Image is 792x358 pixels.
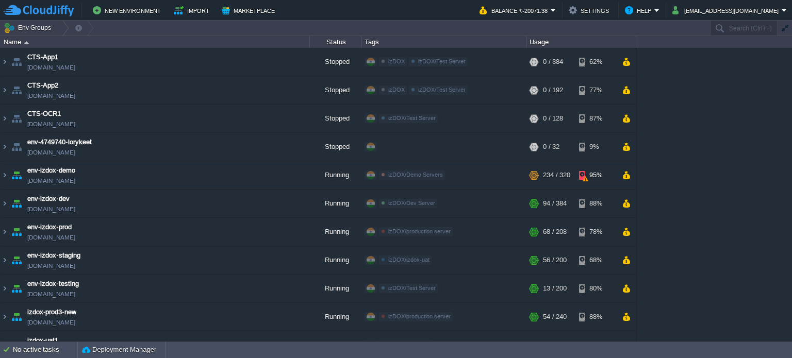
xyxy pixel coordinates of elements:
[625,4,654,16] button: Help
[4,21,55,35] button: Env Groups
[27,307,76,317] a: izdox-prod3-new
[27,222,72,232] a: env-izdox-prod
[543,246,567,274] div: 56 / 200
[388,228,451,234] span: izDOX/production server
[388,200,435,206] span: izDOX/Dev Server
[4,4,74,17] img: CloudJiffy
[1,275,9,302] img: AMDAwAAAACH5BAEAAAAALAAAAAABAAEAAAICRAEAOw==
[388,313,451,319] span: izDOX/production server
[9,218,24,246] img: AMDAwAAAACH5BAEAAAAALAAAAAABAAEAAAICRAEAOw==
[9,48,24,76] img: AMDAwAAAACH5BAEAAAAALAAAAAABAAEAAAICRAEAOw==
[418,87,466,93] span: izDOX/Test Server
[543,105,563,132] div: 0 / 128
[388,257,430,263] span: izDOX/izdox-uat
[310,303,361,331] div: Running
[27,250,80,261] a: env-izdox-staging
[579,275,613,302] div: 80%
[222,4,278,16] button: Marketplace
[388,58,405,64] span: izDOX
[543,303,567,331] div: 54 / 240
[27,147,75,158] span: [DOMAIN_NAME]
[388,115,436,121] span: izDOX/Test Server
[543,76,563,104] div: 0 / 192
[82,345,156,355] button: Deployment Manager
[310,246,361,274] div: Running
[310,275,361,302] div: Running
[1,48,9,76] img: AMDAwAAAACH5BAEAAAAALAAAAAABAAEAAAICRAEAOw==
[27,204,75,214] span: [DOMAIN_NAME]
[9,275,24,302] img: AMDAwAAAACH5BAEAAAAALAAAAAABAAEAAAICRAEAOw==
[362,36,526,48] div: Tags
[9,76,24,104] img: AMDAwAAAACH5BAEAAAAALAAAAAABAAEAAAICRAEAOw==
[543,133,559,161] div: 0 / 32
[579,133,613,161] div: 9%
[310,161,361,189] div: Running
[27,232,75,243] span: [DOMAIN_NAME]
[27,137,92,147] a: env-4749740-lorykeet
[13,342,77,358] div: No active tasks
[543,161,570,189] div: 234 / 320
[388,285,436,291] span: izDOX/Test Server
[9,246,24,274] img: AMDAwAAAACH5BAEAAAAALAAAAAABAAEAAAICRAEAOw==
[579,76,613,104] div: 77%
[543,48,563,76] div: 0 / 384
[27,194,70,204] a: env-izdox-dev
[310,133,361,161] div: Stopped
[388,87,405,93] span: izDOX
[1,303,9,331] img: AMDAwAAAACH5BAEAAAAALAAAAAABAAEAAAICRAEAOw==
[672,4,782,16] button: [EMAIL_ADDRESS][DOMAIN_NAME]
[27,289,75,299] span: [DOMAIN_NAME]
[1,36,309,48] div: Name
[27,119,75,129] span: [DOMAIN_NAME]
[310,48,361,76] div: Stopped
[9,161,24,189] img: AMDAwAAAACH5BAEAAAAALAAAAAABAAEAAAICRAEAOw==
[1,133,9,161] img: AMDAwAAAACH5BAEAAAAALAAAAAABAAEAAAICRAEAOw==
[310,76,361,104] div: Stopped
[27,109,61,119] a: CTS-OCR1
[27,279,79,289] a: env-izdox-testing
[27,52,58,62] a: CTS-App1
[310,190,361,217] div: Running
[9,303,24,331] img: AMDAwAAAACH5BAEAAAAALAAAAAABAAEAAAICRAEAOw==
[1,161,9,189] img: AMDAwAAAACH5BAEAAAAALAAAAAABAAEAAAICRAEAOw==
[1,218,9,246] img: AMDAwAAAACH5BAEAAAAALAAAAAABAAEAAAICRAEAOw==
[1,76,9,104] img: AMDAwAAAACH5BAEAAAAALAAAAAABAAEAAAICRAEAOw==
[9,133,24,161] img: AMDAwAAAACH5BAEAAAAALAAAAAABAAEAAAICRAEAOw==
[1,190,9,217] img: AMDAwAAAACH5BAEAAAAALAAAAAABAAEAAAICRAEAOw==
[93,4,164,16] button: New Environment
[579,161,613,189] div: 95%
[1,105,9,132] img: AMDAwAAAACH5BAEAAAAALAAAAAABAAEAAAICRAEAOw==
[579,190,613,217] div: 88%
[543,190,567,217] div: 94 / 384
[1,246,9,274] img: AMDAwAAAACH5BAEAAAAALAAAAAABAAEAAAICRAEAOw==
[27,165,75,176] a: env-izdox-demo
[9,190,24,217] img: AMDAwAAAACH5BAEAAAAALAAAAAABAAEAAAICRAEAOw==
[527,36,636,48] div: Usage
[543,275,567,302] div: 13 / 200
[579,303,613,331] div: 88%
[310,36,361,48] div: Status
[310,105,361,132] div: Stopped
[174,4,212,16] button: Import
[569,4,612,16] button: Settings
[27,317,75,328] span: [DOMAIN_NAME]
[27,335,58,346] a: izdox-uat1
[9,105,24,132] img: AMDAwAAAACH5BAEAAAAALAAAAAABAAEAAAICRAEAOw==
[579,48,613,76] div: 62%
[310,218,361,246] div: Running
[388,172,443,178] span: izDOX/Demo Servers
[480,4,551,16] button: Balance ₹-20071.38
[27,80,58,91] a: CTS-App2
[27,176,75,186] span: [DOMAIN_NAME]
